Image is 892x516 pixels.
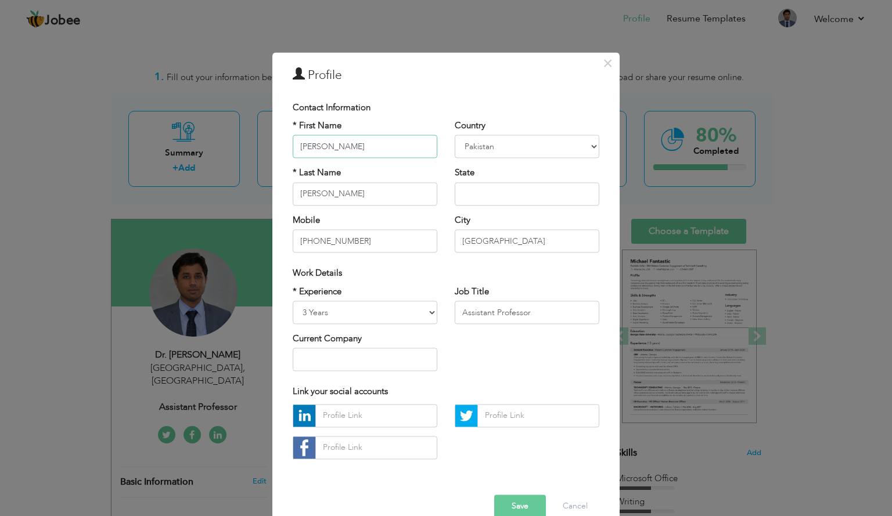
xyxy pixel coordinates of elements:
label: * First Name [293,120,341,132]
input: Profile Link [477,404,599,427]
label: Current Company [293,333,362,345]
span: Work Details [293,268,342,279]
input: Profile Link [315,436,437,459]
label: * Experience [293,286,341,298]
h3: Profile [293,67,599,84]
label: City [455,214,470,226]
span: Contact Information [293,102,371,113]
input: Profile Link [315,404,437,427]
label: State [455,167,474,179]
span: Link your social accounts [293,386,388,398]
img: facebook [293,436,315,459]
img: linkedin [293,405,315,427]
label: Country [455,120,485,132]
label: * Last Name [293,167,341,179]
label: Mobile [293,214,320,226]
span: × [603,53,613,74]
label: Job Title [455,286,489,298]
button: Close [598,54,617,73]
img: Twitter [455,405,477,427]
